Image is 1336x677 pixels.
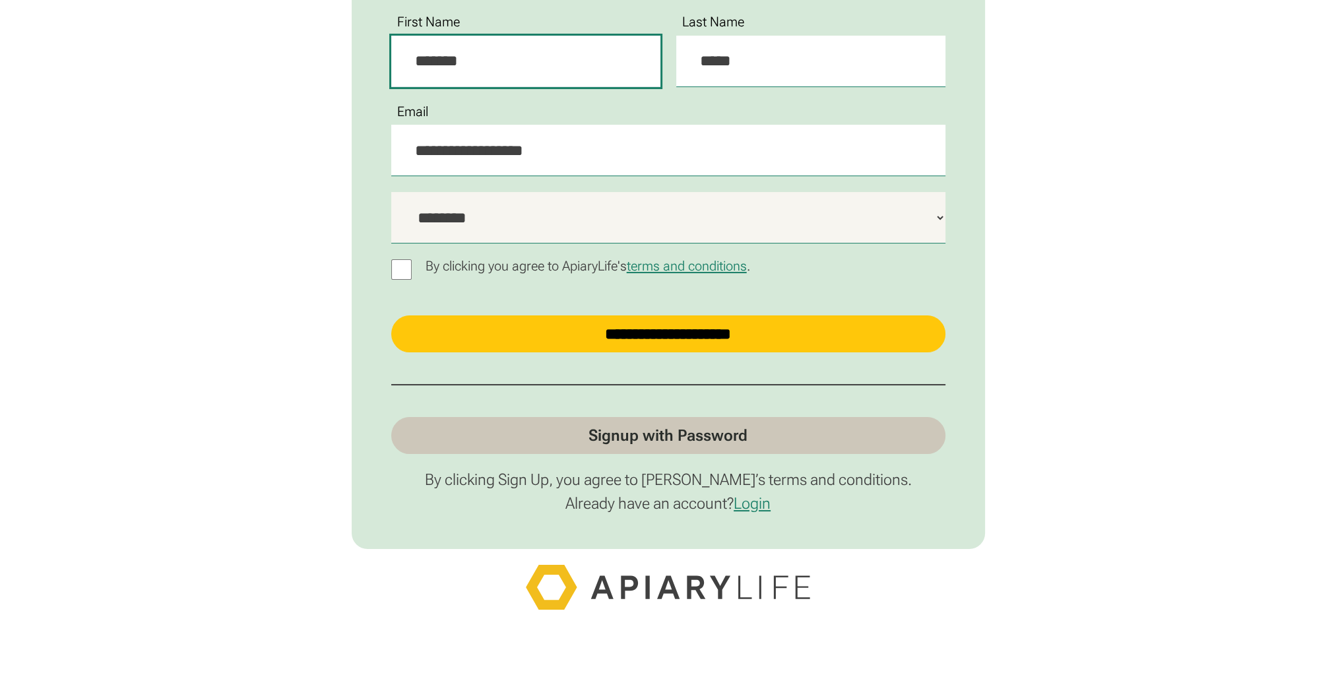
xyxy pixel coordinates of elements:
[391,494,945,513] p: Already have an account?
[391,470,945,490] p: By clicking Sign Up, you agree to [PERSON_NAME]’s terms and conditions.
[734,494,771,513] a: Login
[420,259,757,274] p: By clicking you agree to ApiaryLife's .
[676,15,751,30] label: Last Name
[391,15,467,30] label: First Name
[391,417,945,454] a: Signup with Password
[391,104,435,119] label: Email
[627,258,747,274] a: terms and conditions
